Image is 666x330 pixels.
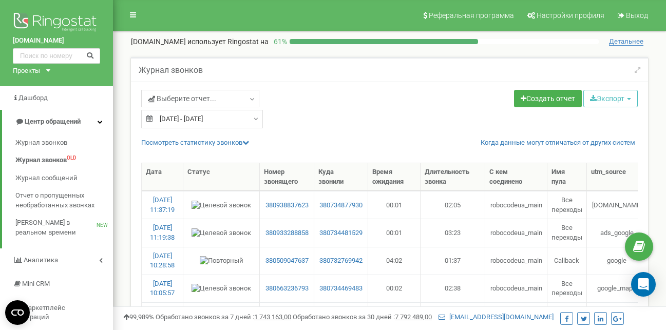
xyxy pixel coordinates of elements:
[183,163,260,191] th: Статус
[547,302,587,330] td: Все переходы
[260,163,314,191] th: Номер звонящего
[15,191,108,210] span: Отчет о пропущенных необработанных звонках
[421,191,486,219] td: 02:05
[15,169,113,187] a: Журнал сообщений
[318,201,363,210] a: 380734877930
[22,280,50,287] span: Mini CRM
[485,191,547,219] td: robocodeua_main
[13,10,100,36] img: Ringostat logo
[481,138,635,148] a: Когда данные могут отличаться от других систем
[318,228,363,238] a: 380734481529
[421,275,486,302] td: 02:38
[254,313,291,321] u: 1 743 163,00
[314,163,368,191] th: Куда звонили
[18,94,48,102] span: Дашборд
[368,163,421,191] th: Время ожидания
[15,218,97,237] span: [PERSON_NAME] в реальном времени
[293,313,432,321] span: Обработано звонков за 30 дней :
[587,191,647,219] td: [DOMAIN_NAME]
[368,219,421,246] td: 00:01
[13,48,100,64] input: Поиск по номеру
[139,66,203,75] h5: Журнал звонков
[150,280,175,297] a: [DATE] 10:05:57
[485,219,547,246] td: robocodeua_main
[429,11,514,20] span: Реферальная программа
[439,313,554,321] a: [EMAIL_ADDRESS][DOMAIN_NAME]
[15,138,67,148] span: Журнал звонков
[192,201,251,210] img: Целевой звонок
[368,247,421,275] td: 04:02
[123,313,154,321] span: 99,989%
[15,173,78,183] span: Журнал сообщений
[537,11,604,20] span: Настройки профиля
[264,256,310,266] a: 380509047637
[421,219,486,246] td: 03:23
[547,219,587,246] td: Все переходы
[318,284,363,294] a: 380734469483
[2,110,113,134] a: Центр обращений
[368,191,421,219] td: 00:01
[421,163,486,191] th: Длительность звонка
[587,219,647,246] td: ads_google
[421,247,486,275] td: 01:37
[264,228,310,238] a: 380933288858
[15,187,113,214] a: Отчет о пропущенных необработанных звонках
[587,247,647,275] td: google
[318,256,363,266] a: 380732769942
[141,90,259,107] a: Выберите отчет...
[150,224,175,241] a: [DATE] 11:19:38
[192,284,251,294] img: Целевой звонок
[13,304,65,321] span: Маркетплейс интеграций
[15,134,113,152] a: Журнал звонков
[142,163,183,191] th: Дата
[13,66,40,76] div: Проекты
[15,151,113,169] a: Журнал звонковOLD
[148,93,216,104] span: Выберите отчет...
[485,302,547,330] td: robocodeua_main
[5,300,30,325] button: Open CMP widget
[15,214,113,241] a: [PERSON_NAME] в реальном времениNEW
[24,256,58,264] span: Аналитика
[631,272,656,297] div: Open Intercom Messenger
[514,90,582,107] a: Создать отчет
[15,156,67,165] span: Журнал звонков
[150,252,175,269] a: [DATE] 10:28:58
[587,302,647,330] td: google_maps
[587,163,647,191] th: utm_source
[264,201,310,210] a: 380938837623
[156,313,291,321] span: Обработано звонков за 7 дней :
[269,36,290,47] p: 61 %
[587,275,647,302] td: google_maps
[13,36,100,46] a: [DOMAIN_NAME]
[141,139,249,146] a: Посмотреть cтатистику звонков
[25,118,81,125] span: Центр обращений
[395,313,432,321] u: 7 792 489,00
[264,284,310,294] a: 380663236793
[626,11,648,20] span: Выход
[485,247,547,275] td: robocodeua_main
[583,90,638,107] button: Экспорт
[485,163,547,191] th: С кем соединено
[368,275,421,302] td: 00:02
[187,37,269,46] span: использует Ringostat на
[547,247,587,275] td: Callback
[150,196,175,213] a: [DATE] 11:37:19
[547,191,587,219] td: Все переходы
[192,228,251,238] img: Целевой звонок
[421,302,486,330] td: 01:48
[368,302,421,330] td: 00:02
[547,275,587,302] td: Все переходы
[131,36,269,47] p: [DOMAIN_NAME]
[200,256,243,266] img: Повторный
[485,275,547,302] td: robocodeua_main
[547,163,587,191] th: Имя пула
[609,37,643,46] span: Детальнее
